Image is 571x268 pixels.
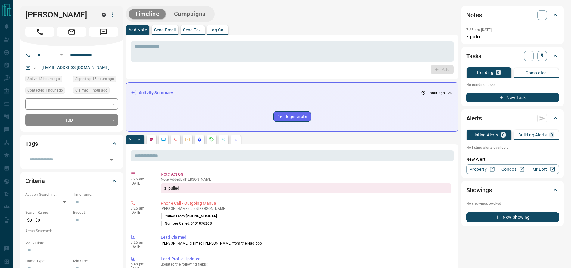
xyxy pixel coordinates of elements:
[472,133,498,137] p: Listing Alerts
[161,171,451,177] p: Note Action
[191,221,212,226] span: 6191876263
[131,177,152,181] p: 7:25 am
[161,207,451,211] p: [PERSON_NAME] called [PERSON_NAME]
[25,136,118,151] div: Tags
[233,137,238,142] svg: Agent Actions
[466,8,559,22] div: Notes
[466,51,481,61] h2: Tasks
[427,90,445,96] p: 1 hour ago
[466,34,559,40] p: zl pulled
[161,183,451,193] div: zl pulled
[73,76,118,84] div: Mon Oct 13 2025
[107,156,116,164] button: Open
[27,76,60,82] span: Active 13 hours ago
[73,87,118,95] div: Tue Oct 14 2025
[58,51,65,58] button: Open
[466,201,559,206] p: No showings booked
[131,181,152,185] p: [DATE]
[197,137,202,142] svg: Listing Alerts
[186,214,217,218] span: [PHONE_NUMBER]
[25,258,70,264] p: Home Type:
[75,87,107,93] span: Claimed 1 hour ago
[25,176,45,186] h2: Criteria
[57,27,86,37] span: Email
[497,164,528,174] a: Condos
[25,114,118,126] div: TBD
[131,206,152,210] p: 7:25 am
[551,133,553,137] p: 0
[173,137,178,142] svg: Calls
[273,111,311,122] button: Regenerate
[161,262,451,266] p: updated the following fields:
[185,137,190,142] svg: Emails
[466,185,492,195] h2: Showings
[25,228,118,234] p: Areas Searched:
[161,213,217,219] p: Called From:
[131,262,152,266] p: 5:48 pm
[161,256,451,262] p: Lead Profile Updated
[528,164,559,174] a: Mr.Loft
[149,137,154,142] svg: Notes
[25,76,70,84] div: Mon Oct 13 2025
[466,145,559,150] p: No listing alerts available
[131,210,152,215] p: [DATE]
[25,210,70,215] p: Search Range:
[161,234,451,241] p: Lead Claimed
[183,28,202,32] p: Send Text
[466,93,559,102] button: New Task
[25,10,93,20] h1: [PERSON_NAME]
[161,177,451,182] p: Note Added by [PERSON_NAME]
[466,114,482,123] h2: Alerts
[161,221,212,226] p: Number Called:
[25,192,70,197] p: Actively Searching:
[33,66,37,70] svg: Email Valid
[477,70,493,75] p: Pending
[466,212,559,222] button: New Showing
[131,240,152,245] p: 7:25 am
[209,28,225,32] p: Log Call
[221,137,226,142] svg: Opportunities
[161,241,451,246] p: [PERSON_NAME] claimed [PERSON_NAME] from the lead pool
[129,9,166,19] button: Timeline
[25,174,118,188] div: Criteria
[161,137,166,142] svg: Lead Browsing Activity
[497,70,499,75] p: 0
[129,137,133,142] p: All
[75,76,114,82] span: Signed up 15 hours ago
[139,90,173,96] p: Activity Summary
[73,192,118,197] p: Timeframe:
[526,71,547,75] p: Completed
[73,258,118,264] p: Min Size:
[466,156,559,163] p: New Alert:
[466,80,559,89] p: No pending tasks
[518,133,547,137] p: Building Alerts
[129,28,147,32] p: Add Note
[466,10,482,20] h2: Notes
[502,133,504,137] p: 0
[27,87,63,93] span: Contacted 1 hour ago
[102,13,106,17] div: mrloft.ca
[42,65,110,70] a: [EMAIL_ADDRESS][DOMAIN_NAME]
[466,49,559,63] div: Tasks
[25,139,38,148] h2: Tags
[25,27,54,37] span: Call
[466,111,559,126] div: Alerts
[131,245,152,249] p: [DATE]
[161,200,451,207] p: Phone Call - Outgoing Manual
[466,28,492,32] p: 7:25 am [DATE]
[89,27,118,37] span: Message
[25,240,118,246] p: Motivation:
[466,164,497,174] a: Property
[73,210,118,215] p: Budget:
[466,183,559,197] div: Showings
[131,87,453,98] div: Activity Summary1 hour ago
[25,215,70,225] p: $0 - $0
[25,87,70,95] div: Tue Oct 14 2025
[209,137,214,142] svg: Requests
[168,9,212,19] button: Campaigns
[154,28,176,32] p: Send Email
